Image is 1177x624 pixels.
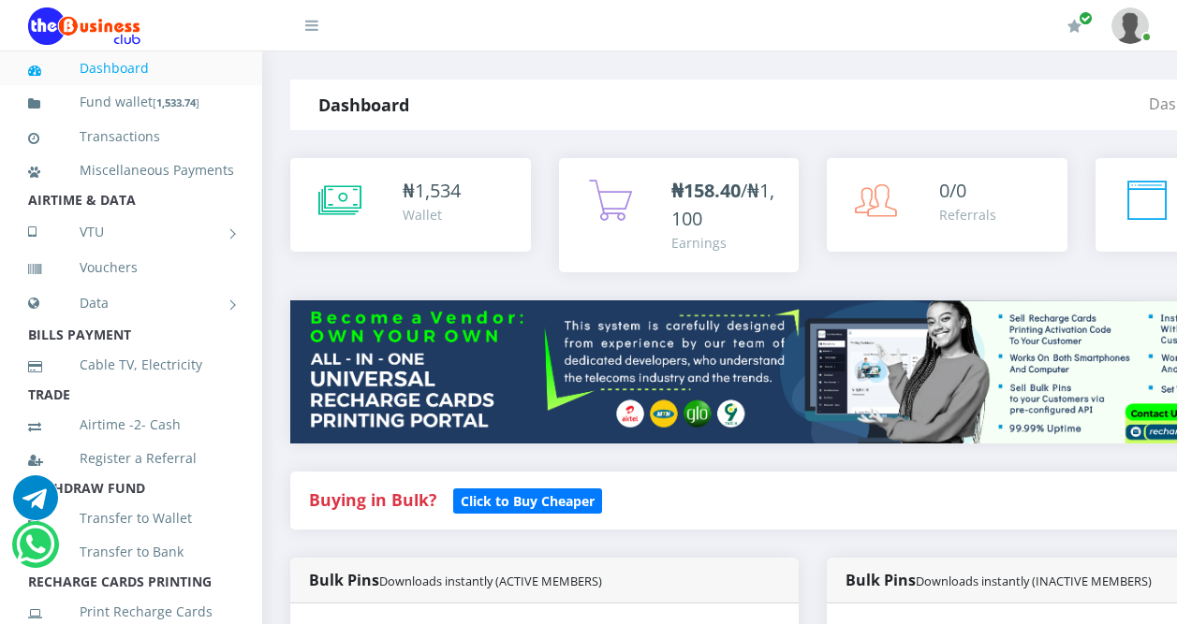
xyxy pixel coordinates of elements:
[461,492,595,510] b: Click to Buy Cheaper
[671,178,741,203] b: ₦158.40
[28,7,140,45] img: Logo
[939,205,996,225] div: Referrals
[28,403,234,446] a: Airtime -2- Cash
[28,437,234,480] a: Register a Referral
[846,570,1152,590] strong: Bulk Pins
[156,95,196,109] b: 1,533.74
[28,80,234,124] a: Fund wallet[1,533.74]
[28,149,234,192] a: Miscellaneous Payments
[28,343,234,386] a: Cable TV, Electricity
[559,158,800,272] a: ₦158.40/₦1,100 Earnings
[403,205,461,225] div: Wallet
[1079,11,1093,25] span: Renew/Upgrade Subscription
[1111,7,1149,44] img: User
[309,570,602,590] strong: Bulk Pins
[28,209,234,255] a: VTU
[153,95,199,109] small: [ ]
[1067,19,1081,34] i: Renew/Upgrade Subscription
[28,246,234,289] a: Vouchers
[13,489,58,520] a: Chat for support
[309,488,436,511] strong: Buying in Bulk?
[453,488,602,511] a: Click to Buy Cheaper
[28,497,234,540] a: Transfer to Wallet
[827,158,1067,252] a: 0/0 Referrals
[28,115,234,158] a: Transactions
[939,178,966,203] span: 0/0
[16,536,54,567] a: Chat for support
[379,573,602,589] small: Downloads instantly (ACTIVE MEMBERS)
[28,530,234,573] a: Transfer to Bank
[290,158,531,252] a: ₦1,534 Wallet
[318,94,409,116] strong: Dashboard
[28,280,234,327] a: Data
[403,177,461,205] div: ₦
[415,178,461,203] span: 1,534
[671,233,781,253] div: Earnings
[916,573,1152,589] small: Downloads instantly (INACTIVE MEMBERS)
[671,178,774,231] span: /₦1,100
[28,47,234,90] a: Dashboard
